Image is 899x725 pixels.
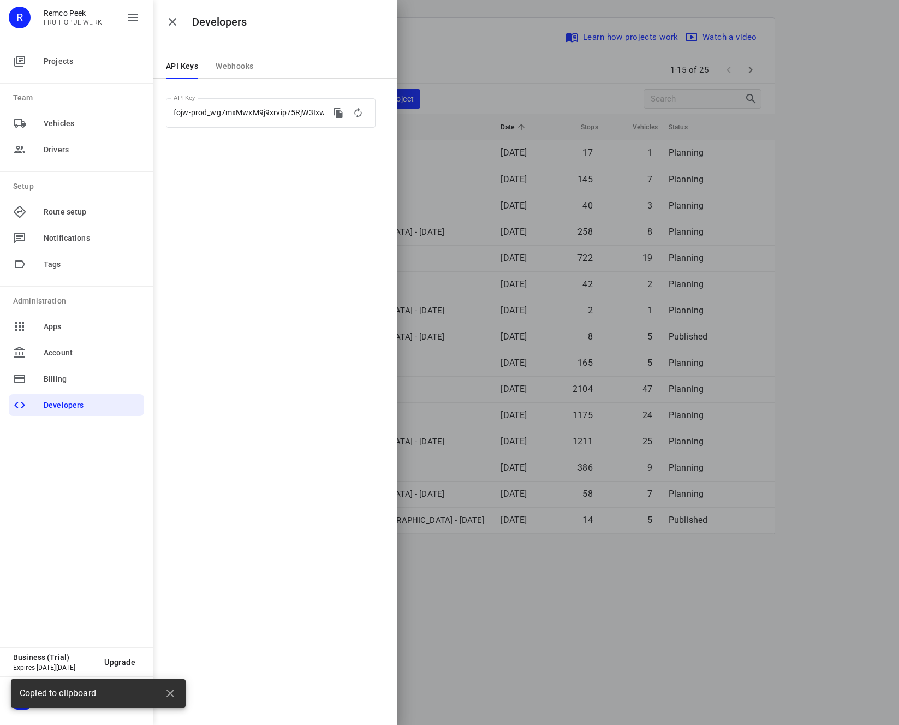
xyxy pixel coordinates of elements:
[13,295,144,307] p: Administration
[44,373,140,385] span: Billing
[13,664,96,671] p: Expires [DATE][DATE]
[44,347,140,359] span: Account
[44,321,140,332] span: Apps
[44,19,102,26] p: FRUIT OP JE WERK
[44,206,140,218] span: Route setup
[166,62,198,70] span: API Keys
[44,9,102,17] p: Remco Peek
[9,7,31,28] div: R
[216,62,253,70] span: Webhooks
[348,103,368,123] button: reset api key
[192,16,247,28] h5: Developers
[13,181,144,192] p: Setup
[13,653,96,662] p: Business (Trial)
[44,118,140,129] span: Vehicles
[13,92,144,104] p: Team
[329,103,348,123] button: copy api key
[104,658,135,667] span: Upgrade
[44,144,140,156] span: Drivers
[44,259,140,270] span: Tags
[44,400,140,411] span: Developers
[44,56,140,67] span: Projects
[20,687,96,700] span: Copied to clipboard
[44,233,140,244] span: Notifications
